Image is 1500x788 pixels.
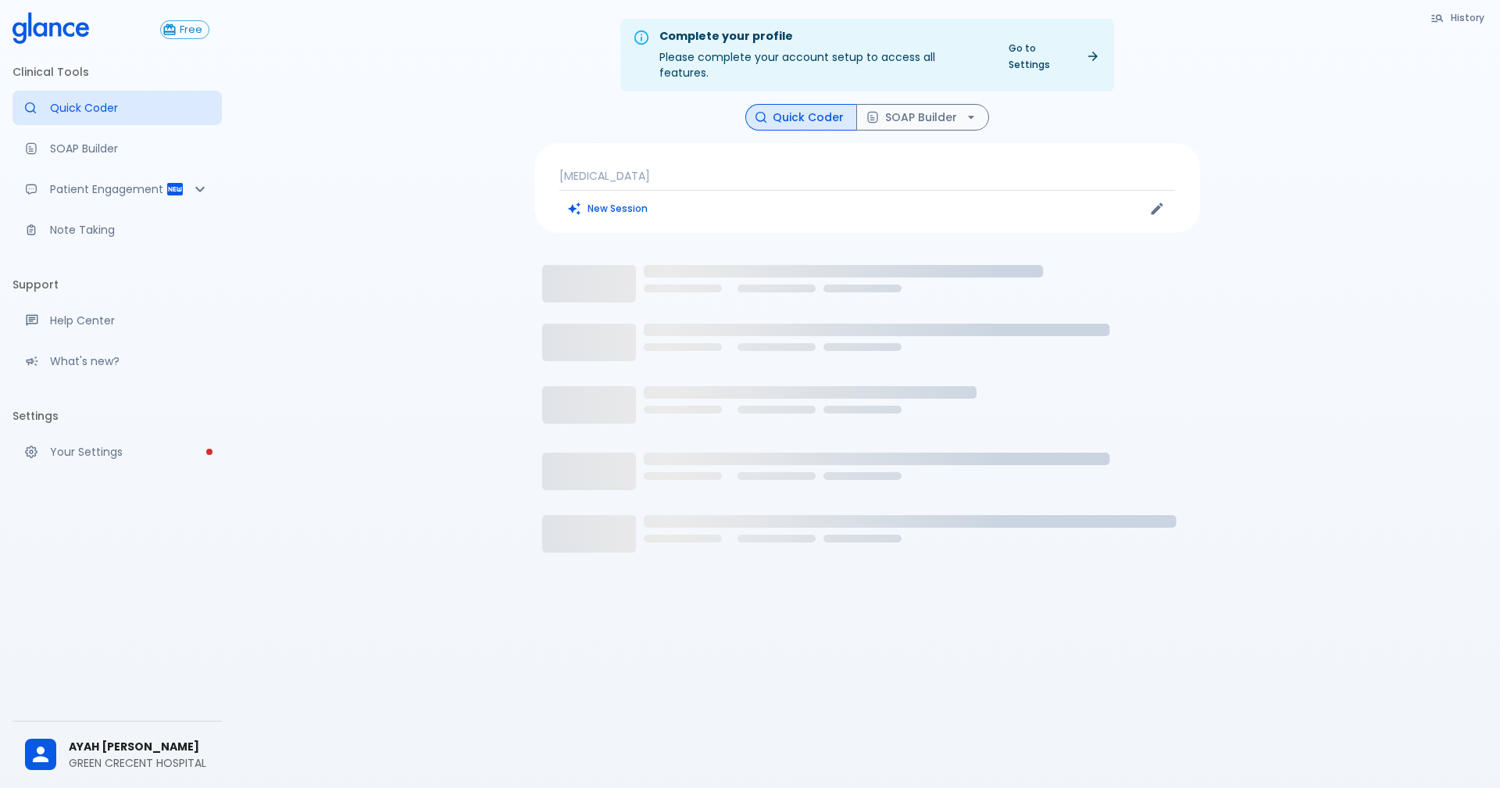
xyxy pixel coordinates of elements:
div: Complete your profile [659,28,987,45]
a: Advanced note-taking [12,213,222,247]
span: AYAH [PERSON_NAME] [69,739,209,755]
p: [MEDICAL_DATA] [559,168,1175,184]
a: Go to Settings [999,37,1108,76]
p: Quick Coder [50,100,209,116]
div: Patient Reports & Referrals [12,172,222,206]
a: Click to view or change your subscription [160,20,222,39]
p: Your Settings [50,444,209,460]
li: Support [12,266,222,303]
button: Quick Coder [745,104,857,131]
p: GREEN CRECENT HOSPITAL [69,755,209,771]
a: Please complete account setup [12,435,222,469]
div: Recent updates and feature releases [12,344,222,378]
p: What's new? [50,353,209,369]
button: History [1423,6,1494,29]
li: Settings [12,397,222,435]
button: Edit [1145,197,1169,220]
p: Patient Engagement [50,181,166,197]
span: Free [173,24,209,36]
a: Get help from our support team [12,303,222,338]
a: Moramiz: Find ICD10AM codes instantly [12,91,222,125]
a: Docugen: Compose a clinical documentation in seconds [12,131,222,166]
button: SOAP Builder [856,104,989,131]
li: Clinical Tools [12,53,222,91]
button: Clears all inputs and results. [559,197,657,220]
p: Note Taking [50,222,209,238]
p: SOAP Builder [50,141,209,156]
button: Free [160,20,209,39]
div: AYAH [PERSON_NAME]GREEN CRECENT HOSPITAL [12,728,222,782]
div: Please complete your account setup to access all features. [659,23,987,87]
p: Help Center [50,313,209,328]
